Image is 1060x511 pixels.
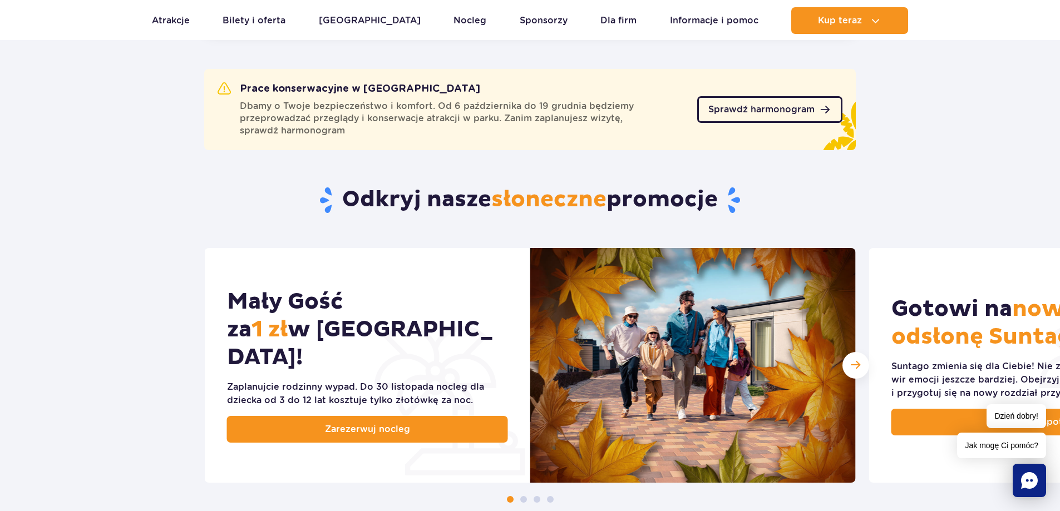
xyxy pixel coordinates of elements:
[600,7,637,34] a: Dla firm
[708,105,815,114] span: Sprawdź harmonogram
[453,7,486,34] a: Nocleg
[957,433,1046,458] span: Jak mogę Ci pomóc?
[252,316,288,344] span: 1 zł
[218,82,480,96] h2: Prace konserwacyjne w [GEOGRAPHIC_DATA]
[491,186,607,214] span: słoneczne
[818,16,862,26] span: Kup teraz
[325,423,410,436] span: Zarezerwuj nocleg
[697,96,842,123] a: Sprawdź harmonogram
[987,404,1046,428] span: Dzień dobry!
[530,248,856,483] img: Mały Gość za 1&nbsp;zł w&nbsp;Suntago Village!
[227,416,508,443] a: Zarezerwuj nocleg
[670,7,758,34] a: Informacje i pomoc
[223,7,285,34] a: Bilety i oferta
[791,7,908,34] button: Kup teraz
[520,7,568,34] a: Sponsorzy
[204,186,856,215] h2: Odkryj nasze promocje
[227,288,508,371] h2: Mały Gość za w [GEOGRAPHIC_DATA]!
[152,7,190,34] a: Atrakcje
[319,7,421,34] a: [GEOGRAPHIC_DATA]
[240,100,684,137] span: Dbamy o Twoje bezpieczeństwo i komfort. Od 6 października do 19 grudnia będziemy przeprowadzać pr...
[227,380,508,407] div: Zaplanujcie rodzinny wypad. Do 30 listopada nocleg dla dziecka od 3 do 12 lat kosztuje tylko złot...
[1013,464,1046,497] div: Chat
[842,352,869,379] div: Następny slajd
